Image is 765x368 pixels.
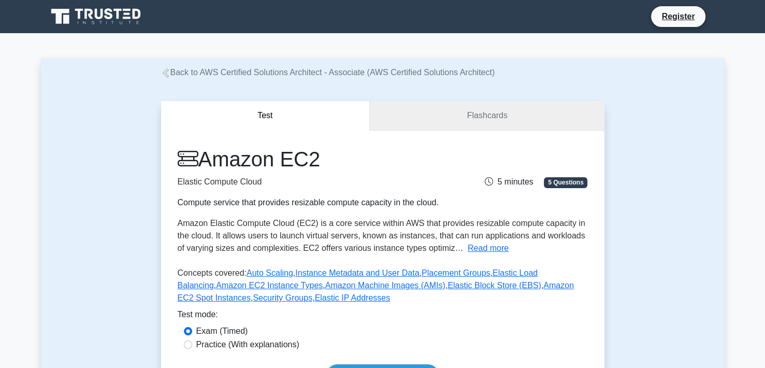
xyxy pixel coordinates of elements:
div: Test mode: [178,308,588,325]
label: Practice (With explanations) [196,338,299,351]
p: Concepts covered: , , , , , , , , , [178,267,588,308]
button: Read more [468,242,509,254]
a: Instance Metadata and User Data [295,268,419,277]
a: Security Groups [253,293,312,302]
a: Register [655,10,701,23]
label: Exam (Timed) [196,325,248,337]
a: Elastic Block Store (EBS) [448,281,541,290]
a: Amazon Machine Images (AMIs) [325,281,445,290]
a: Flashcards [370,101,604,131]
div: Compute service that provides resizable compute capacity in the cloud. [178,196,447,209]
a: Amazon EC2 Instance Types [216,281,323,290]
span: 5 Questions [544,177,587,188]
button: Test [161,101,370,131]
span: 5 minutes [485,177,533,186]
span: Amazon Elastic Compute Cloud (EC2) is a core service within AWS that provides resizable compute c... [178,219,585,252]
a: Back to AWS Certified Solutions Architect - Associate (AWS Certified Solutions Architect) [161,68,495,77]
a: Auto Scaling [247,268,293,277]
a: Placement Groups [422,268,490,277]
a: Elastic IP Addresses [315,293,391,302]
p: Elastic Compute Cloud [178,176,447,188]
h1: Amazon EC2 [178,147,447,172]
